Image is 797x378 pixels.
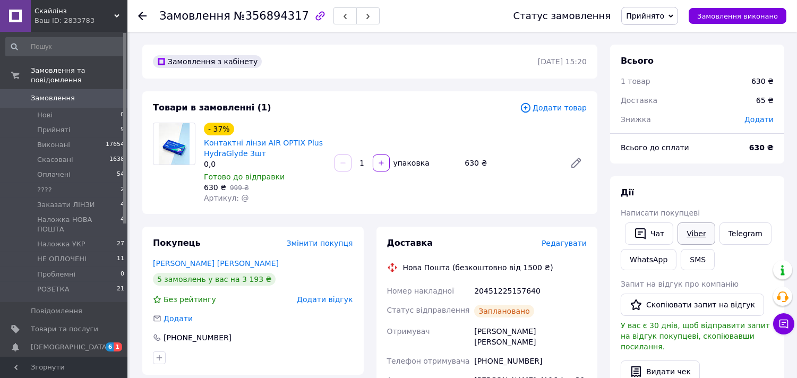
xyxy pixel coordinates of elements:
[744,115,774,124] span: Додати
[621,321,770,351] span: У вас є 30 днів, щоб відправити запит на відгук покупцеві, скопіювавши посилання.
[749,143,774,152] b: 630 ₴
[35,16,127,25] div: Ваш ID: 2833783
[37,239,85,249] span: Наложка УКР
[750,89,780,112] div: 65 ₴
[37,140,70,150] span: Виконані
[106,342,114,351] span: 6
[31,342,109,352] span: [DEMOGRAPHIC_DATA]
[472,281,589,300] div: 20451225157640
[31,306,82,316] span: Повідомлення
[153,102,271,113] span: Товари в замовленні (1)
[37,270,75,279] span: Проблемні
[37,185,52,195] span: ????
[472,322,589,351] div: [PERSON_NAME] [PERSON_NAME]
[542,239,587,247] span: Редагувати
[164,314,193,323] span: Додати
[159,123,190,165] img: Контактні лінзи AIR OPTIX Plus HydraGlyde 3шт
[626,12,664,20] span: Прийнято
[121,270,124,279] span: 0
[204,183,226,192] span: 630 ₴
[117,285,124,294] span: 21
[109,155,124,165] span: 1638
[121,200,124,210] span: 4
[153,55,262,68] div: Замовлення з кабінету
[117,239,124,249] span: 27
[164,295,216,304] span: Без рейтингу
[697,12,778,20] span: Замовлення виконано
[621,115,651,124] span: Знижка
[204,123,234,135] div: - 37%
[153,273,276,286] div: 5 замовлень у вас на 3 193 ₴
[121,185,124,195] span: 2
[37,285,70,294] span: РОЗЕТКА
[621,209,700,217] span: Написати покупцеві
[681,249,715,270] button: SMS
[121,125,124,135] span: 9
[35,6,114,16] span: Скайлінз
[121,215,124,234] span: 4
[621,249,676,270] a: WhatsApp
[162,332,233,343] div: [PHONE_NUMBER]
[621,56,654,66] span: Всього
[621,143,689,152] span: Всього до сплати
[387,306,470,314] span: Статус відправлення
[621,96,657,105] span: Доставка
[391,158,431,168] div: упаковка
[565,152,587,174] a: Редагувати
[204,173,285,181] span: Готово до відправки
[474,305,534,317] div: Заплановано
[621,187,634,197] span: Дії
[287,239,353,247] span: Змінити покупця
[37,215,121,234] span: Наложка НОВА ПОШТА
[31,93,75,103] span: Замовлення
[621,77,650,85] span: 1 товар
[117,254,124,264] span: 11
[460,156,561,170] div: 630 ₴
[387,357,470,365] span: Телефон отримувача
[538,57,587,66] time: [DATE] 15:20
[106,140,124,150] span: 17654
[520,102,587,114] span: Додати товар
[230,184,249,192] span: 999 ₴
[159,10,230,22] span: Замовлення
[387,327,430,336] span: Отримувач
[621,294,764,316] button: Скопіювати запит на відгук
[689,8,786,24] button: Замовлення виконано
[204,194,249,202] span: Артикул: @
[621,280,739,288] span: Запит на відгук про компанію
[204,159,326,169] div: 0,0
[5,37,125,56] input: Пошук
[117,170,124,179] span: 54
[678,222,715,245] a: Viber
[121,110,124,120] span: 0
[37,110,53,120] span: Нові
[297,295,353,304] span: Додати відгук
[37,155,73,165] span: Скасовані
[513,11,611,21] div: Статус замовлення
[472,351,589,371] div: [PHONE_NUMBER]
[31,66,127,85] span: Замовлення та повідомлення
[37,170,71,179] span: Оплачені
[138,11,147,21] div: Повернутися назад
[114,342,122,351] span: 1
[153,259,279,268] a: [PERSON_NAME] [PERSON_NAME]
[719,222,772,245] a: Telegram
[751,76,774,87] div: 630 ₴
[387,287,455,295] span: Номер накладної
[773,313,794,334] button: Чат з покупцем
[153,238,201,248] span: Покупець
[387,238,433,248] span: Доставка
[37,254,87,264] span: НЕ ОПЛОЧЕНІ
[204,139,323,158] a: Контактні лінзи AIR OPTIX Plus HydraGlyde 3шт
[625,222,673,245] button: Чат
[400,262,556,273] div: Нова Пошта (безкоштовно від 1500 ₴)
[37,200,95,210] span: Заказати ЛІНЗИ
[31,324,98,334] span: Товари та послуги
[234,10,309,22] span: №356894317
[37,125,70,135] span: Прийняті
